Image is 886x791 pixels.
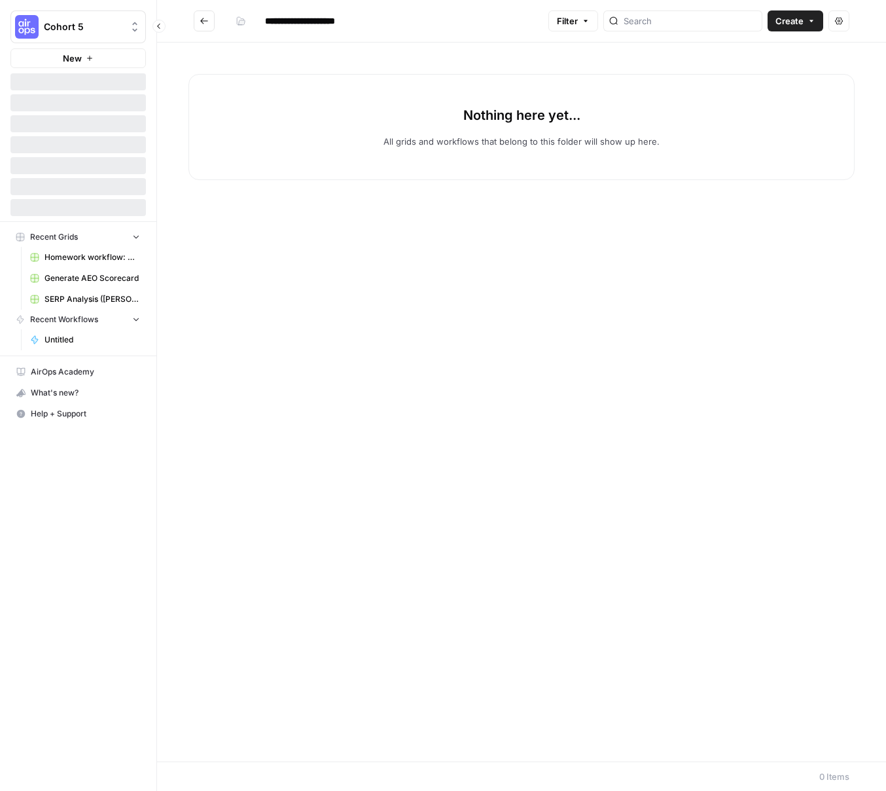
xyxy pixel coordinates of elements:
span: Cohort 5 [44,20,123,33]
div: What's new? [11,383,145,403]
button: Create [768,10,823,31]
span: New [63,52,82,65]
button: Go back [194,10,215,31]
p: Nothing here yet... [463,106,580,124]
button: Workspace: Cohort 5 [10,10,146,43]
a: AirOps Academy [10,361,146,382]
a: Generate AEO Scorecard [24,268,146,289]
span: Untitled [44,334,140,346]
span: AirOps Academy [31,366,140,378]
button: New [10,48,146,68]
span: Homework workflow: Meta Description ([GEOGRAPHIC_DATA]) Grid [44,251,140,263]
button: Help + Support [10,403,146,424]
span: SERP Analysis ([PERSON_NAME]) [44,293,140,305]
img: Cohort 5 Logo [15,15,39,39]
span: Create [775,14,804,28]
div: 0 Items [819,770,849,783]
button: What's new? [10,382,146,403]
span: Recent Workflows [30,314,98,325]
button: Recent Workflows [10,310,146,329]
span: Recent Grids [30,231,78,243]
span: Generate AEO Scorecard [44,272,140,284]
a: SERP Analysis ([PERSON_NAME]) [24,289,146,310]
p: All grids and workflows that belong to this folder will show up here. [383,135,660,148]
button: Recent Grids [10,227,146,247]
a: Untitled [24,329,146,350]
span: Help + Support [31,408,140,420]
a: Homework workflow: Meta Description ([GEOGRAPHIC_DATA]) Grid [24,247,146,268]
button: Filter [548,10,598,31]
span: Filter [557,14,578,28]
input: Search [624,14,756,28]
